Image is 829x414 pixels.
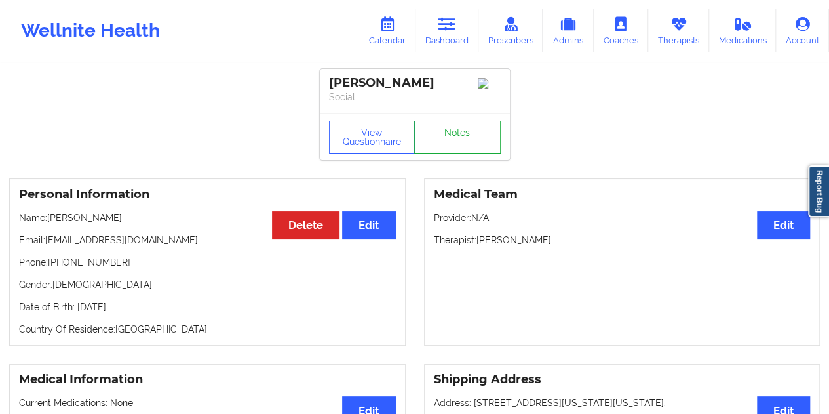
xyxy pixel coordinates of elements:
p: Provider: N/A [434,211,811,224]
h3: Shipping Address [434,372,811,387]
div: [PERSON_NAME] [329,75,501,91]
a: Prescribers [478,9,543,52]
p: Current Medications: None [19,396,396,409]
button: View Questionnaire [329,121,415,154]
h3: Personal Information [19,187,396,202]
p: Phone: [PHONE_NUMBER] [19,256,396,269]
p: Name: [PERSON_NAME] [19,211,396,224]
a: Admins [543,9,594,52]
p: Date of Birth: [DATE] [19,300,396,314]
button: Edit [342,211,395,239]
a: Account [776,9,829,52]
p: Therapist: [PERSON_NAME] [434,234,811,247]
a: Coaches [594,9,648,52]
a: Dashboard [415,9,478,52]
a: Report Bug [808,165,829,217]
a: Calendar [359,9,415,52]
p: Social [329,91,501,104]
button: Delete [272,211,339,239]
p: Email: [EMAIL_ADDRESS][DOMAIN_NAME] [19,234,396,247]
button: Edit [757,211,810,239]
img: Image%2Fplaceholer-image.png [478,78,501,89]
h3: Medical Information [19,372,396,387]
h3: Medical Team [434,187,811,202]
p: Country Of Residence: [GEOGRAPHIC_DATA] [19,323,396,336]
a: Therapists [648,9,709,52]
p: Address: [STREET_ADDRESS][US_STATE][US_STATE]. [434,396,811,409]
a: Notes [414,121,501,154]
a: Medications [709,9,777,52]
p: Gender: [DEMOGRAPHIC_DATA] [19,278,396,291]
